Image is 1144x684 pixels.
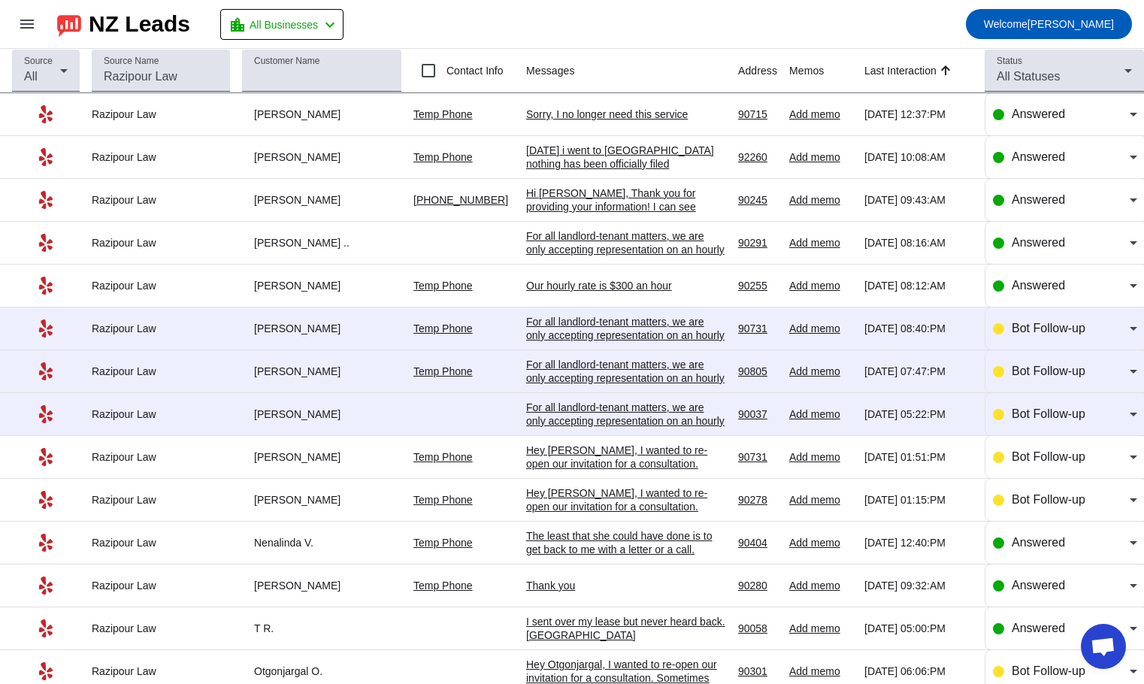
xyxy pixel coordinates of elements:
[738,365,777,378] div: 90805
[738,536,777,549] div: 90404
[92,322,230,335] div: Razipour Law
[254,56,319,66] mat-label: Customer Name
[92,279,230,292] div: Razipour Law
[92,579,230,592] div: Razipour Law
[526,49,738,93] th: Messages
[1012,365,1085,377] span: Bot Follow-up
[789,365,852,378] div: Add memo
[1012,622,1065,634] span: Answered
[789,150,852,164] div: Add memo
[1012,279,1065,292] span: Answered
[242,536,401,549] div: Nenalinda V.
[1012,536,1065,549] span: Answered
[250,14,318,35] span: All Businesses
[37,234,55,252] mat-icon: Yelp
[984,18,1027,30] span: Welcome
[789,493,852,507] div: Add memo
[526,315,726,437] div: For all landlord-tenant matters, we are only accepting representation on an hourly basis only. Fo...
[1012,322,1085,334] span: Bot Follow-up
[24,70,38,83] span: All
[738,279,777,292] div: 90255
[37,105,55,123] mat-icon: Yelp
[526,358,726,480] div: For all landlord-tenant matters, we are only accepting representation on an hourly basis only. Fo...
[1012,579,1065,592] span: Answered
[526,401,726,522] div: For all landlord-tenant matters, we are only accepting representation on an hourly basis only. Fo...
[413,194,508,206] a: [PHONE_NUMBER]
[1012,107,1065,120] span: Answered
[220,9,344,40] button: All Businesses
[92,193,230,207] div: Razipour Law
[443,63,504,78] label: Contact Info
[1012,450,1085,463] span: Bot Follow-up
[526,529,726,556] div: The least that she could have done is to get back to me with a letter or a call.
[864,236,973,250] div: [DATE] 08:16:AM
[789,664,852,678] div: Add memo
[228,16,247,34] mat-icon: location_city
[526,144,726,171] div: [DATE] i went to [GEOGRAPHIC_DATA] nothing has been officially filed
[242,622,401,635] div: T R.
[37,577,55,595] mat-icon: Yelp
[738,236,777,250] div: 90291
[526,107,726,121] div: Sorry, I no longer need this service
[242,193,401,207] div: [PERSON_NAME]
[92,407,230,421] div: Razipour Law
[37,448,55,466] mat-icon: Yelp
[413,108,473,120] a: Temp Phone
[864,279,973,292] div: [DATE] 08:12:AM
[242,150,401,164] div: [PERSON_NAME]
[966,9,1132,39] button: Welcome[PERSON_NAME]
[242,407,401,421] div: [PERSON_NAME]
[738,579,777,592] div: 90280
[997,70,1060,83] span: All Statuses
[57,11,81,37] img: logo
[1012,193,1065,206] span: Answered
[37,277,55,295] mat-icon: Yelp
[864,193,973,207] div: [DATE] 09:43:AM
[37,405,55,423] mat-icon: Yelp
[1081,624,1126,669] div: Open chat
[413,494,473,506] a: Temp Phone
[526,443,726,633] div: Hey [PERSON_NAME], I wanted to re-open our invitation for a consultation. Sometimes legal matters...
[92,365,230,378] div: Razipour Law
[37,534,55,552] mat-icon: Yelp
[864,365,973,378] div: [DATE] 07:47:PM
[92,493,230,507] div: Razipour Law
[104,56,159,66] mat-label: Source Name
[242,322,401,335] div: [PERSON_NAME]
[864,493,973,507] div: [DATE] 01:15:PM
[738,193,777,207] div: 90245
[738,493,777,507] div: 90278
[526,186,726,430] div: Hi [PERSON_NAME], Thank you for providing your information! I can see you've indicated some quest...
[18,15,36,33] mat-icon: menu
[1012,493,1085,506] span: Bot Follow-up
[92,236,230,250] div: Razipour Law
[1012,664,1085,677] span: Bot Follow-up
[92,664,230,678] div: Razipour Law
[789,107,852,121] div: Add memo
[92,450,230,464] div: Razipour Law
[37,319,55,337] mat-icon: Yelp
[89,14,190,35] div: NZ Leads
[413,580,473,592] a: Temp Phone
[1012,236,1065,249] span: Answered
[413,451,473,463] a: Temp Phone
[789,407,852,421] div: Add memo
[864,63,937,78] div: Last Interaction
[526,579,726,592] div: Thank you
[738,107,777,121] div: 90715
[37,662,55,680] mat-icon: Yelp
[864,407,973,421] div: [DATE] 05:22:PM
[104,68,218,86] input: Razipour Law
[242,450,401,464] div: [PERSON_NAME]
[413,537,473,549] a: Temp Phone
[864,107,973,121] div: [DATE] 12:37:PM
[526,229,726,351] div: For all landlord-tenant matters, we are only accepting representation on an hourly basis only. Fo...
[738,322,777,335] div: 90731
[864,450,973,464] div: [DATE] 01:51:PM
[526,279,726,292] div: Our hourly rate is $300 an hour
[92,622,230,635] div: Razipour Law
[789,322,852,335] div: Add memo
[242,493,401,507] div: [PERSON_NAME]
[997,56,1022,66] mat-label: Status
[37,362,55,380] mat-icon: Yelp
